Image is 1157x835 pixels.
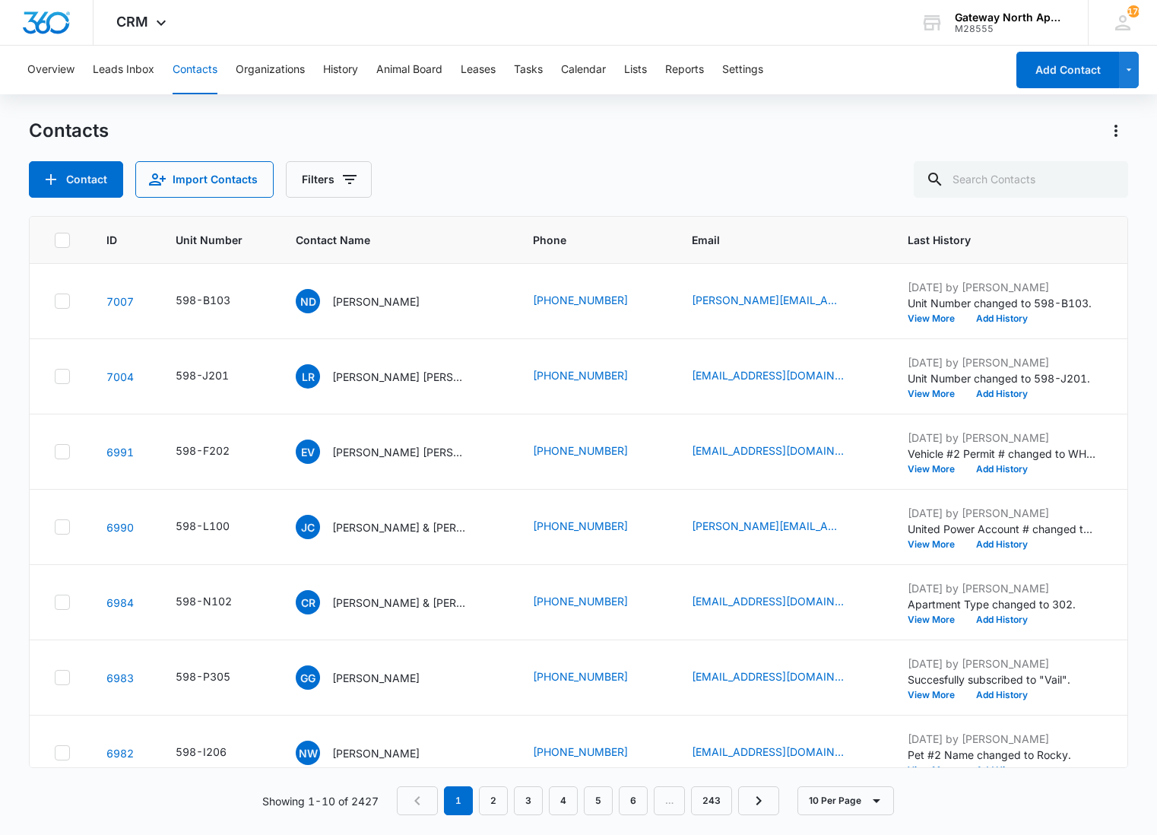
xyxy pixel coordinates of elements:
p: [PERSON_NAME] & [PERSON_NAME] [PERSON_NAME] [PERSON_NAME] [332,519,469,535]
a: Page 4 [549,786,578,815]
div: Phone - (720) 561-9648 - Select to Edit Field [533,593,655,611]
a: Navigate to contact details page for Griselda Galvan [106,671,134,684]
button: Organizations [236,46,305,94]
div: account id [955,24,1066,34]
button: Reports [665,46,704,94]
div: account name [955,11,1066,24]
a: Page 5 [584,786,613,815]
button: Settings [722,46,763,94]
p: Pet #2 Name changed to Rocky. [908,747,1098,763]
div: Email - k.d227@icloud.com - Select to Edit Field [692,593,871,611]
p: [DATE] by [PERSON_NAME] [908,505,1098,521]
button: Contacts [173,46,217,94]
a: [PHONE_NUMBER] [533,443,628,459]
a: [EMAIL_ADDRESS][DOMAIN_NAME] [692,668,844,684]
button: View More [908,540,965,549]
div: Email - vibiana04@icloud.com - Select to Edit Field [692,443,871,461]
button: Actions [1104,119,1128,143]
a: Navigate to contact details page for Cameron Ryan & Kimberly Dale [106,596,134,609]
a: [EMAIL_ADDRESS][DOMAIN_NAME] [692,593,844,609]
p: Vehicle #2 Permit # changed to WH-3062. [908,446,1098,462]
span: Unit Number [176,232,259,248]
a: [PHONE_NUMBER] [533,292,628,308]
a: Navigate to contact details page for Navaraj Dhungel [106,295,134,308]
button: Leases [461,46,496,94]
p: [PERSON_NAME] & [PERSON_NAME] [332,595,469,611]
button: History [323,46,358,94]
p: Succesfully subscribed to "Vail". [908,671,1098,687]
div: 598-F202 [176,443,230,459]
div: 598-B103 [176,292,230,308]
a: [EMAIL_ADDRESS][DOMAIN_NAME] [692,443,844,459]
div: Phone - (720) 421-9709 - Select to Edit Field [533,367,655,386]
div: Phone - (720) 234-3197 - Select to Edit Field [533,443,655,461]
span: CR [296,590,320,614]
p: United Power Account # changed to 20980807. [908,521,1098,537]
a: [PHONE_NUMBER] [533,744,628,760]
div: Phone - (303) 834-5308 - Select to Edit Field [533,668,655,687]
div: Unit Number - 598-P305 - Select to Edit Field [176,668,258,687]
p: [PERSON_NAME] [PERSON_NAME] [332,444,469,460]
span: Contact Name [296,232,474,248]
p: [DATE] by [PERSON_NAME] [908,656,1098,671]
a: Navigate to contact details page for Nadia Watson [106,747,134,760]
span: Last History [908,232,1076,248]
p: [DATE] by [PERSON_NAME] [908,354,1098,370]
div: Contact Name - Cameron Ryan & Kimberly Dale - Select to Edit Field [296,590,496,614]
div: 598-L100 [176,518,230,534]
span: ND [296,289,320,313]
span: ID [106,232,117,248]
div: Contact Name - Navaraj Dhungel - Select to Edit Field [296,289,447,313]
button: Add History [965,465,1038,474]
a: [PHONE_NUMBER] [533,593,628,609]
p: [DATE] by [PERSON_NAME] [908,430,1098,446]
a: Page 2 [479,786,508,815]
div: Unit Number - 598-F202 - Select to Edit Field [176,443,257,461]
span: JC [296,515,320,539]
button: Add Contact [29,161,123,198]
a: Navigate to contact details page for Erika Vibiana Garcia [106,446,134,459]
span: LR [296,364,320,389]
button: Add History [965,540,1038,549]
div: 598-I206 [176,744,227,760]
input: Search Contacts [914,161,1128,198]
div: Email - galvgris1@gmail.com - Select to Edit Field [692,668,871,687]
a: Page 6 [619,786,648,815]
span: CRM [116,14,148,30]
button: Add Contact [1016,52,1119,88]
a: Page 3 [514,786,543,815]
button: Leads Inbox [93,46,154,94]
em: 1 [444,786,473,815]
p: Apartment Type changed to 302. [908,596,1098,612]
button: Tasks [514,46,543,94]
button: Filters [286,161,372,198]
span: Phone [533,232,633,248]
button: Add History [965,389,1038,398]
div: Contact Name - Griselda Galvan - Select to Edit Field [296,665,447,690]
nav: Pagination [397,786,779,815]
div: 598-J201 [176,367,229,383]
p: [PERSON_NAME] [332,745,420,761]
div: Unit Number - 598-N102 - Select to Edit Field [176,593,259,611]
button: Add History [965,314,1038,323]
div: Unit Number - 598-J201 - Select to Edit Field [176,367,256,386]
p: [DATE] by [PERSON_NAME] [908,279,1098,295]
button: Lists [624,46,647,94]
div: Phone - (319) 936-3493 - Select to Edit Field [533,518,655,536]
div: Contact Name - Jerron Cox & Daniela Carolina Sanchez Salinas - Select to Edit Field [296,515,496,539]
div: Email - nadiawatson91@gmail.com - Select to Edit Field [692,744,871,762]
div: Contact Name - Luis Rueben Cortes Ramirez & Edith Urquizo - Select to Edit Field [296,364,496,389]
button: View More [908,465,965,474]
a: Next Page [738,786,779,815]
button: Add History [965,766,1038,775]
button: View More [908,314,965,323]
a: [PHONE_NUMBER] [533,668,628,684]
button: View More [908,389,965,398]
span: Email [692,232,849,248]
a: [PHONE_NUMBER] [533,518,628,534]
button: 10 Per Page [797,786,894,815]
div: Phone - (720) 325-4341 - Select to Edit Field [533,292,655,310]
a: [EMAIL_ADDRESS][DOMAIN_NAME] [692,744,844,760]
a: Navigate to contact details page for Luis Rueben Cortes Ramirez & Edith Urquizo [106,370,134,383]
div: Contact Name - Nadia Watson - Select to Edit Field [296,741,447,765]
